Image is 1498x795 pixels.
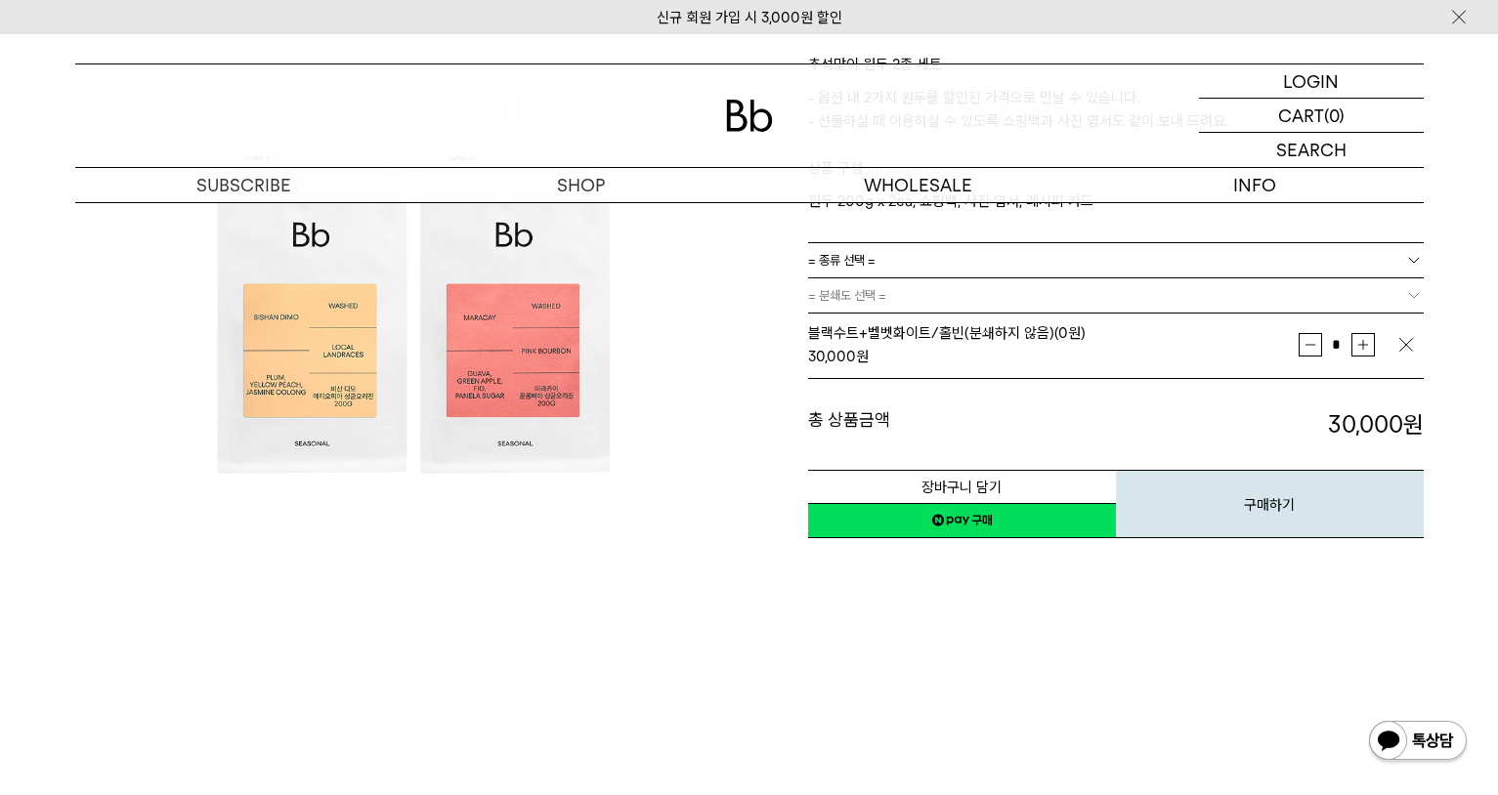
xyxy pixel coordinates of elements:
[808,348,856,365] strong: 30,000
[749,168,1087,202] p: WHOLESALE
[1278,99,1324,132] p: CART
[1116,470,1424,538] button: 구매하기
[1396,335,1416,355] img: 삭제
[1283,64,1339,98] p: LOGIN
[1328,410,1424,439] strong: 30,000
[1299,333,1322,356] button: 감소
[808,324,1086,342] span: 블랙수트+벨벳화이트/홀빈(분쇄하지 않음) (0원)
[1199,99,1424,133] a: CART (0)
[1087,168,1424,202] p: INFO
[75,168,412,202] a: SUBSCRIBE
[1403,410,1424,439] b: 원
[412,168,749,202] a: SHOP
[726,100,773,132] img: 로고
[808,278,886,313] span: = 분쇄도 선택 =
[808,243,876,277] span: = 종류 선택 =
[808,470,1116,504] button: 장바구니 담기
[1199,64,1424,99] a: LOGIN
[1276,133,1347,167] p: SEARCH
[808,345,1299,368] div: 원
[808,503,1116,538] a: 새창
[808,408,1116,441] dt: 총 상품금액
[1351,333,1375,356] button: 증가
[657,9,842,26] a: 신규 회원 가입 시 3,000원 할인
[1367,719,1469,766] img: 카카오톡 채널 1:1 채팅 버튼
[1324,99,1345,132] p: (0)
